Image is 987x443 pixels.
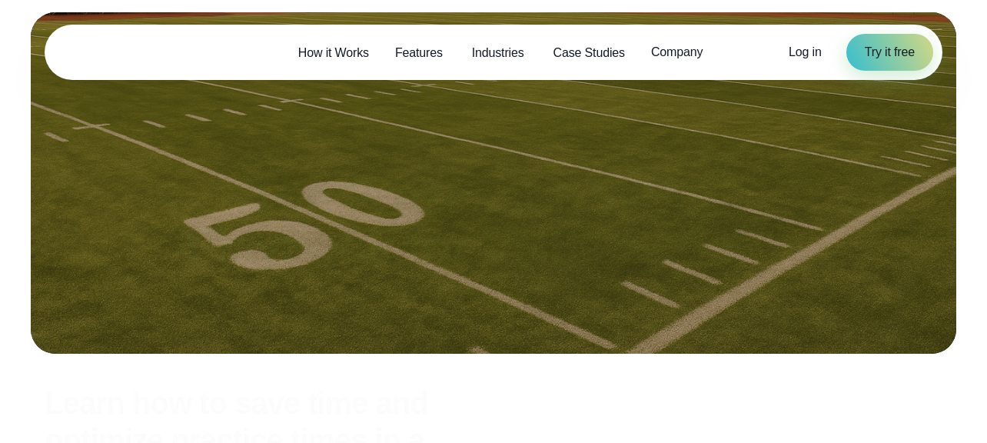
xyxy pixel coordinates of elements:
[540,37,638,68] a: Case Studies
[395,44,443,62] span: Features
[298,44,369,62] span: How it Works
[789,45,822,58] span: Log in
[472,44,524,62] span: Industries
[553,44,625,62] span: Case Studies
[789,43,822,62] a: Log in
[285,37,382,68] a: How it Works
[846,34,933,71] a: Try it free
[651,43,703,62] span: Company
[865,43,915,62] span: Try it free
